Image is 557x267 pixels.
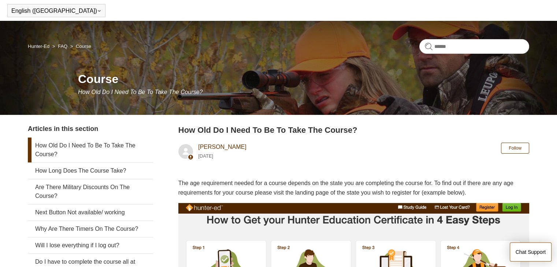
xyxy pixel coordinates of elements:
a: How Old Do I Need To Be To Take The Course? [28,138,153,162]
a: Why Are There Timers On The Course? [28,221,153,237]
a: Will I lose everything if I log out? [28,237,153,253]
button: English ([GEOGRAPHIC_DATA]) [11,8,101,14]
h2: How Old Do I Need To Be To Take The Course? [178,124,529,136]
h1: Course [78,70,529,88]
a: How Long Does The Course Take? [28,163,153,179]
li: Hunter-Ed [28,44,51,49]
span: Articles in this section [28,125,98,132]
p: The age requirement needed for a course depends on the state you are completing the course for. T... [178,178,529,197]
a: Course [76,44,91,49]
button: Chat Support [510,242,552,262]
li: FAQ [51,44,69,49]
a: Next Button Not available/ working [28,204,153,221]
a: [PERSON_NAME] [198,144,246,150]
a: Hunter-Ed [28,44,49,49]
time: 05/15/2024, 08:27 [198,153,213,159]
span: How Old Do I Need To Be To Take The Course? [78,89,203,95]
li: Course [69,44,91,49]
a: Are There Military Discounts On The Course? [28,179,153,204]
input: Search [419,39,529,54]
button: Follow Article [501,143,529,154]
a: FAQ [58,44,67,49]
